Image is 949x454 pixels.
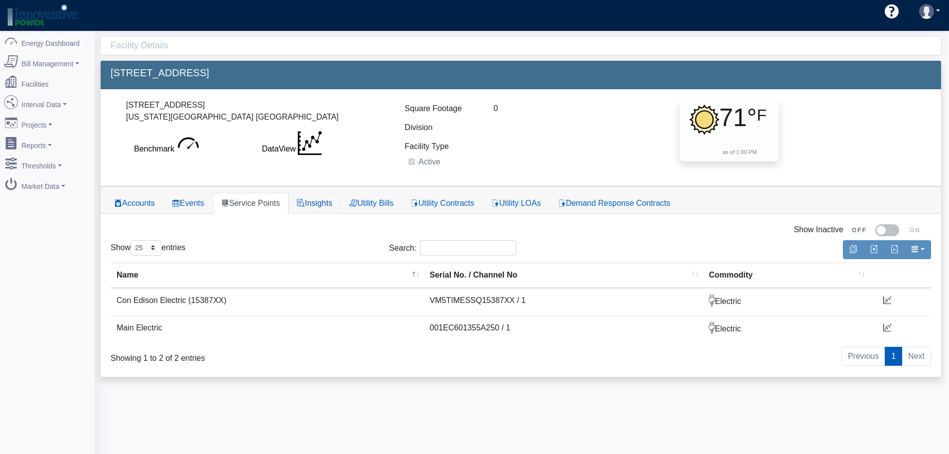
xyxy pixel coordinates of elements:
[111,288,424,315] td: Con Edison Electric (15387XX)
[689,105,719,135] img: Clear
[134,140,174,158] label: Benchmark
[919,4,934,19] img: user-3.svg
[262,140,296,158] label: DataView
[111,240,185,256] label: Show entries
[722,149,757,155] small: as of 1:00 PM
[111,315,424,343] td: Main Electric
[424,315,703,343] td: 001EC601355A250 / 1
[402,193,483,214] a: Utility Contracts
[418,156,440,168] label: Active
[424,263,703,288] th: Serial No. / Channel No : activate to sort column ascending
[111,36,941,55] div: Facility Details
[213,193,288,214] a: Service Points
[843,240,864,259] button: Copy to clipboard
[111,263,424,288] th: Name : activate to sort column descending
[389,240,516,256] label: Search:
[405,99,462,118] label: Square Footage
[341,193,402,214] a: Utility Bills
[885,347,902,366] a: 1
[405,137,449,156] label: Facility Type
[405,118,432,137] label: Division
[703,288,869,315] td: Electric
[111,67,931,79] h5: [STREET_ADDRESS]
[883,323,891,331] i: View Data
[126,99,382,123] div: [STREET_ADDRESS] [US_STATE][GEOGRAPHIC_DATA] [GEOGRAPHIC_DATA]
[883,296,891,304] i: View Data
[131,240,161,256] select: Showentries
[106,193,163,214] a: Accounts
[111,224,931,236] div: Show Inactive
[483,193,549,214] a: Utility LOAs
[549,193,679,214] a: Demand Response Contracts
[420,240,516,256] input: Search:
[494,99,657,118] div: 0
[863,240,884,259] button: Export to Excel
[904,240,931,259] button: Show/Hide Columns
[262,145,322,153] a: DataView
[709,295,715,309] img: Electric.svg
[703,315,869,343] td: Electric
[424,288,703,315] td: VM5TIMESSQ15387XX / 1
[111,346,444,365] div: Showing 1 to 2 of 2 entries
[757,103,767,127] span: F
[689,99,757,137] div: 71°
[288,193,341,214] a: Insights
[884,240,905,259] button: Generate PDF
[163,193,213,214] a: Events
[709,322,715,337] img: Electric.svg
[703,263,869,288] th: Commodity : activate to sort column ascending
[134,145,200,153] a: Benchmark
